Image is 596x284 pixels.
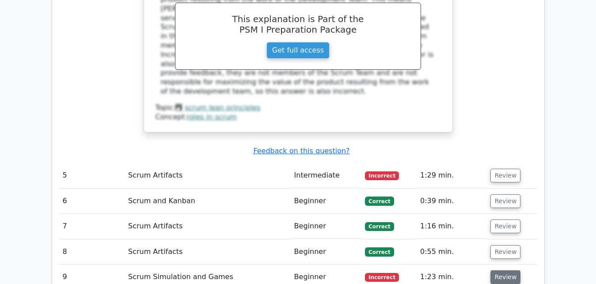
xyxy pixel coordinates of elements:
button: Review [490,169,520,182]
span: Correct [365,222,394,231]
td: Scrum Artifacts [125,239,291,265]
div: Concept: [156,113,441,122]
td: Scrum Artifacts [125,214,291,239]
span: Correct [365,247,394,256]
a: Get full access [266,42,330,59]
td: Beginner [291,214,362,239]
button: Review [490,220,520,233]
a: roles in scrum [187,113,237,121]
span: Incorrect [365,273,399,282]
td: 7 [59,214,125,239]
td: Scrum and Kanban [125,189,291,214]
div: Topic: [156,103,441,113]
td: 1:29 min. [417,163,487,188]
td: 8 [59,239,125,265]
td: Intermediate [291,163,362,188]
a: Feedback on this question? [253,147,349,155]
td: Beginner [291,189,362,214]
span: Correct [365,197,394,205]
td: 0:39 min. [417,189,487,214]
td: 0:55 min. [417,239,487,265]
td: 6 [59,189,125,214]
span: Incorrect [365,171,399,180]
td: Scrum Artifacts [125,163,291,188]
a: scrum lean principles [185,103,260,112]
td: 1:16 min. [417,214,487,239]
button: Review [490,245,520,259]
button: Review [490,194,520,208]
button: Review [490,270,520,284]
td: 5 [59,163,125,188]
td: Beginner [291,239,362,265]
